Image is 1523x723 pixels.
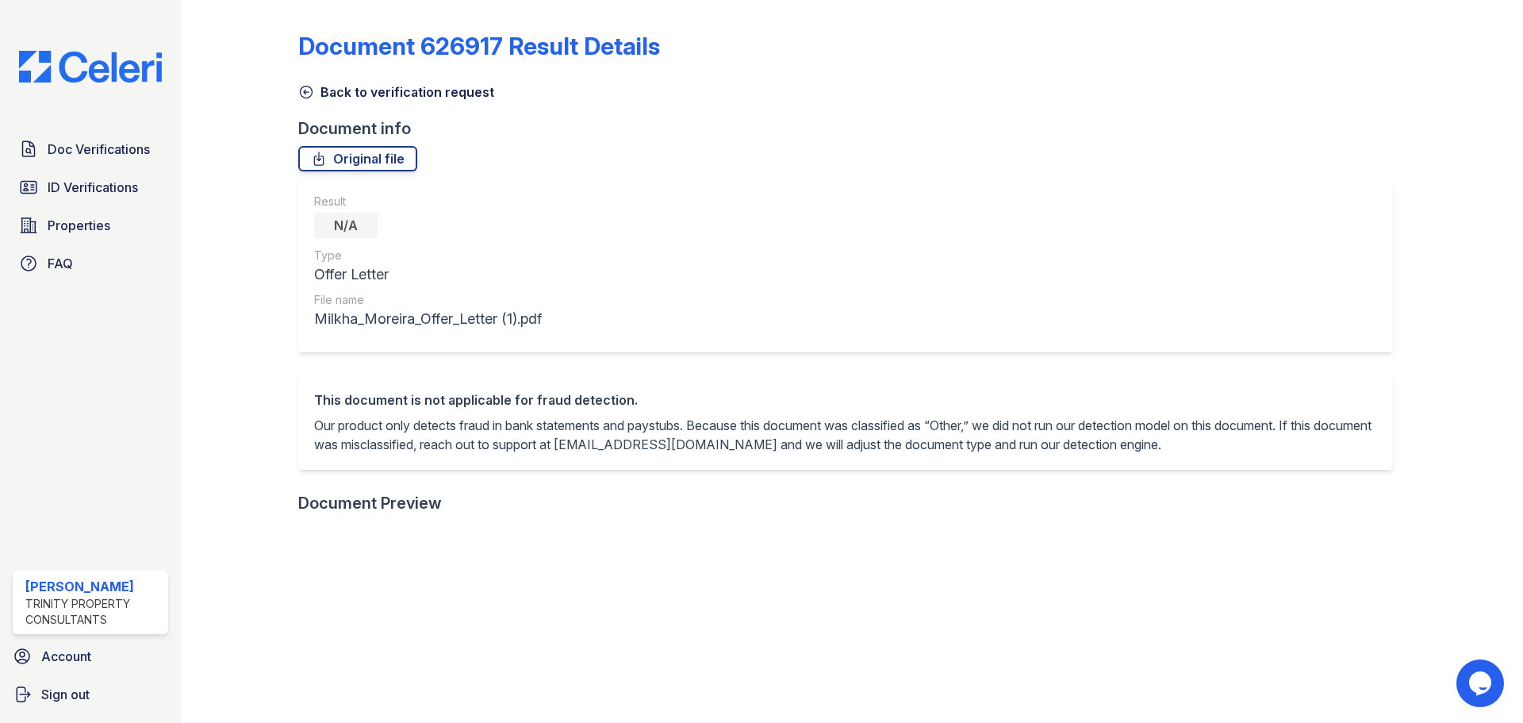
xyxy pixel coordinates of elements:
[25,596,162,628] div: Trinity Property Consultants
[1456,660,1507,707] iframe: chat widget
[298,32,660,60] a: Document 626917 Result Details
[314,248,542,263] div: Type
[314,390,1377,410] div: This document is not applicable for fraud detection.
[13,210,168,241] a: Properties
[13,133,168,165] a: Doc Verifications
[298,492,442,514] div: Document Preview
[41,647,91,666] span: Account
[314,416,1377,454] p: Our product only detects fraud in bank statements and paystubs. Because this document was classif...
[314,194,542,210] div: Result
[314,263,542,286] div: Offer Letter
[13,171,168,203] a: ID Verifications
[298,146,417,171] a: Original file
[298,83,494,102] a: Back to verification request
[48,254,73,273] span: FAQ
[314,308,542,330] div: Milkha_Moreira_Offer_Letter (1).pdf
[314,213,378,238] div: N/A
[41,685,90,704] span: Sign out
[13,248,168,279] a: FAQ
[6,640,175,672] a: Account
[48,140,150,159] span: Doc Verifications
[6,679,175,710] a: Sign out
[298,117,1406,140] div: Document info
[48,216,110,235] span: Properties
[48,178,138,197] span: ID Verifications
[314,292,542,308] div: File name
[6,51,175,83] img: CE_Logo_Blue-a8612792a0a2168367f1c8372b55b34899dd931a85d93a1a3d3e32e68fde9ad4.png
[25,577,162,596] div: [PERSON_NAME]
